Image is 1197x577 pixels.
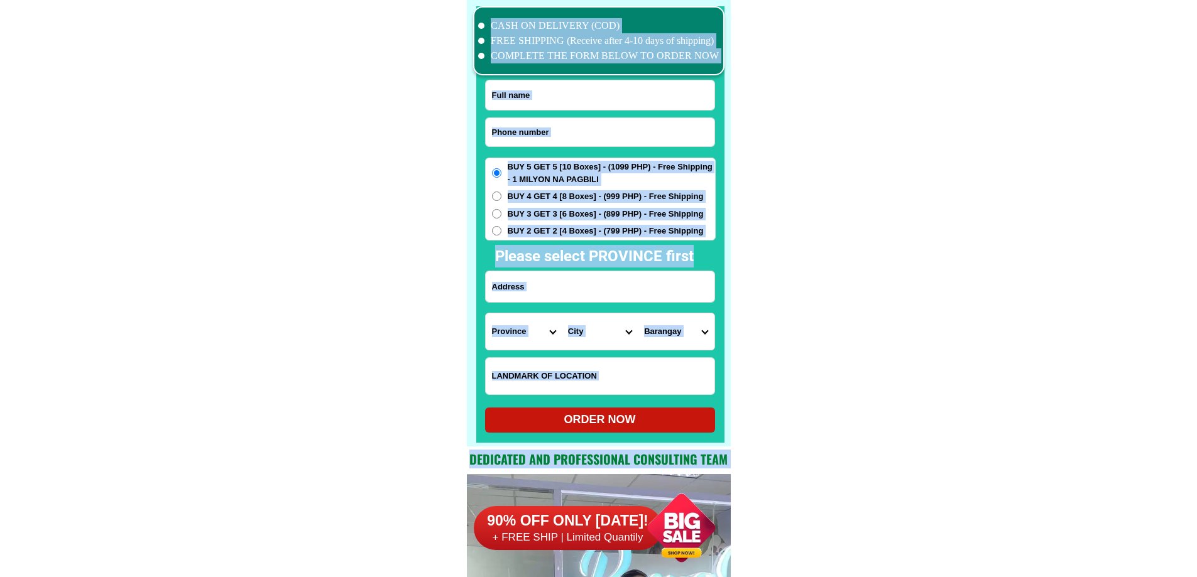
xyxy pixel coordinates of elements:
span: BUY 2 GET 2 [4 Boxes] - (799 PHP) - Free Shipping [508,225,704,237]
h2: Please select PROVINCE first [495,245,829,267]
input: BUY 2 GET 2 [4 Boxes] - (799 PHP) - Free Shipping [492,226,501,235]
select: Select district [562,313,638,350]
input: Input phone_number [486,118,714,146]
h6: + FREE SHIP | Limited Quantily [474,531,662,544]
span: BUY 5 GET 5 [10 Boxes] - (1099 PHP) - Free Shipping - 1 MILYON NA PAGBILI [508,161,715,185]
span: BUY 4 GET 4 [8 Boxes] - (999 PHP) - Free Shipping [508,190,704,203]
h6: 90% OFF ONLY [DATE]! [474,512,662,531]
span: BUY 3 GET 3 [6 Boxes] - (899 PHP) - Free Shipping [508,208,704,220]
input: Input LANDMARKOFLOCATION [486,358,714,394]
li: FREE SHIPPING (Receive after 4-10 days of shipping) [478,33,719,48]
input: BUY 5 GET 5 [10 Boxes] - (1099 PHP) - Free Shipping - 1 MILYON NA PAGBILI [492,168,501,178]
h2: Dedicated and professional consulting team [467,450,731,468]
input: Input address [486,271,714,302]
input: BUY 3 GET 3 [6 Boxes] - (899 PHP) - Free Shipping [492,209,501,218]
div: ORDER NOW [485,411,715,428]
input: BUY 4 GET 4 [8 Boxes] - (999 PHP) - Free Shipping [492,191,501,201]
select: Select commune [638,313,714,350]
select: Select province [486,313,562,350]
input: Input full_name [486,80,714,110]
li: COMPLETE THE FORM BELOW TO ORDER NOW [478,48,719,63]
li: CASH ON DELIVERY (COD) [478,18,719,33]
